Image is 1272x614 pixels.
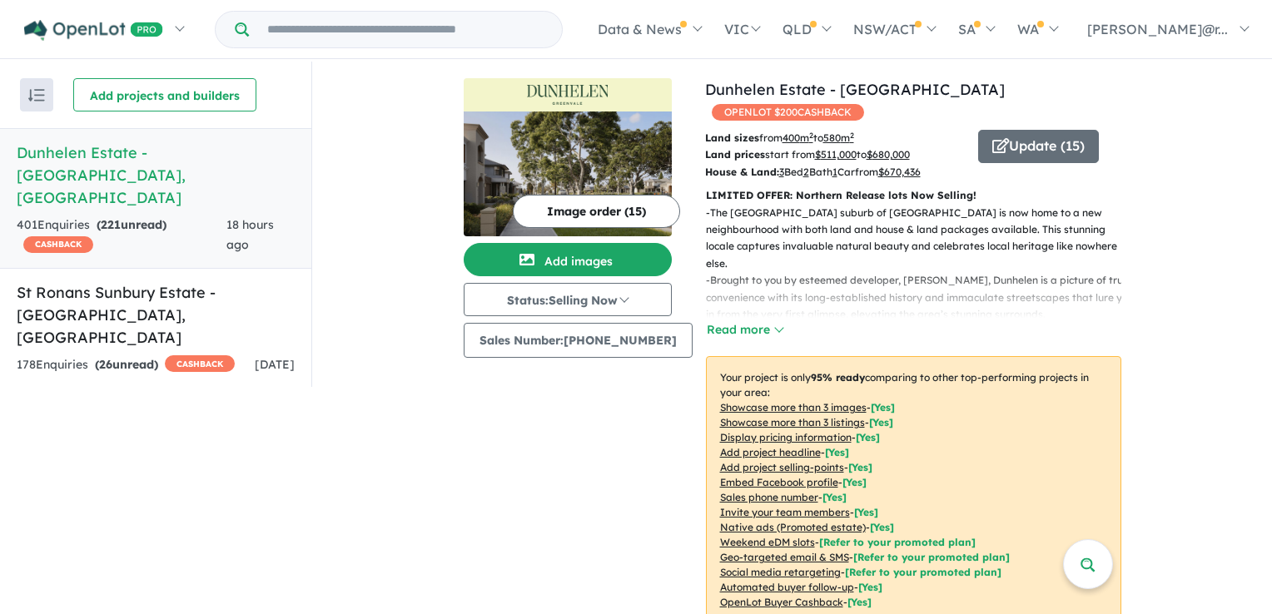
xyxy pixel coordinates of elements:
p: start from [705,146,966,163]
u: Embed Facebook profile [720,476,838,488]
span: [Yes] [870,521,894,533]
span: [ Yes ] [848,461,872,473]
span: [ Yes ] [854,506,878,518]
button: Image order (15) [513,195,680,228]
u: Automated buyer follow-up [720,581,854,593]
u: 400 m [783,131,813,144]
span: [ Yes ] [822,491,847,503]
b: Land prices [705,148,765,161]
a: Dunhelen Estate - Greenvale LogoDunhelen Estate - Greenvale [464,78,672,236]
span: 221 [101,217,121,232]
strong: ( unread) [97,217,166,232]
span: 18 hours ago [226,217,274,252]
u: Geo-targeted email & SMS [720,551,849,563]
sup: 2 [850,131,854,140]
span: [ Yes ] [842,476,867,488]
u: Sales phone number [720,491,818,503]
u: Showcase more than 3 images [720,401,867,413]
u: Native ads (Promoted estate) [720,521,866,533]
u: 580 m [823,131,854,144]
strong: ( unread) [95,357,158,372]
b: Land sizes [705,131,759,144]
u: $ 680,000 [867,148,910,161]
img: Dunhelen Estate - Greenvale [464,111,672,236]
p: - The [GEOGRAPHIC_DATA] suburb of [GEOGRAPHIC_DATA] is now home to a new neighbourhood with both ... [706,205,1135,273]
u: Weekend eDM slots [720,536,815,548]
u: Add project selling-points [720,461,844,473]
div: 401 Enquir ies [17,215,226,255]
p: LIMITED OFFER: Northern Release lots Now Selling! [706,187,1121,204]
u: Add project headline [720,446,821,458]
span: [ Yes ] [871,401,895,413]
img: Openlot PRO Logo White [24,20,163,41]
u: 2 [803,166,809,178]
span: CASHBACK [23,236,93,253]
span: [ Yes ] [825,446,849,458]
button: Add projects and builders [73,78,256,111]
u: $ 670,436 [878,166,921,178]
u: OpenLot Buyer Cashback [720,596,843,608]
div: 178 Enquir ies [17,355,235,375]
span: [Refer to your promoted plan] [853,551,1010,563]
span: [ Yes ] [869,416,893,428]
span: OPENLOT $ 200 CASHBACK [712,104,864,121]
img: Dunhelen Estate - Greenvale Logo [470,85,665,105]
p: from [705,130,966,146]
span: [PERSON_NAME]@r... [1087,21,1228,37]
h5: Dunhelen Estate - [GEOGRAPHIC_DATA] , [GEOGRAPHIC_DATA] [17,141,295,209]
span: CASHBACK [165,355,235,372]
img: sort.svg [28,89,45,102]
span: to [857,148,910,161]
u: Invite your team members [720,506,850,518]
u: Social media retargeting [720,566,841,578]
button: Sales Number:[PHONE_NUMBER] [464,323,693,358]
sup: 2 [809,131,813,140]
a: Dunhelen Estate - [GEOGRAPHIC_DATA] [705,80,1005,99]
span: [Refer to your promoted plan] [845,566,1001,578]
p: Bed Bath Car from [705,164,966,181]
span: to [813,131,854,144]
u: Showcase more than 3 listings [720,416,865,428]
span: [DATE] [255,357,295,372]
b: House & Land: [705,166,779,178]
b: 95 % ready [811,371,865,384]
u: $ 511,000 [815,148,857,161]
u: Display pricing information [720,431,852,443]
button: Read more [706,320,784,339]
u: 1 [832,166,837,178]
span: 26 [99,357,112,372]
span: [Refer to your promoted plan] [819,536,976,548]
span: [Yes] [847,596,872,608]
span: [ Yes ] [856,431,880,443]
h5: St Ronans Sunbury Estate - [GEOGRAPHIC_DATA] , [GEOGRAPHIC_DATA] [17,281,295,349]
input: Try estate name, suburb, builder or developer [252,12,559,47]
u: 3 [779,166,784,178]
button: Status:Selling Now [464,283,672,316]
button: Update (15) [978,130,1099,163]
span: [Yes] [858,581,882,593]
p: - Brought to you by esteemed developer, [PERSON_NAME], Dunhelen is a picture of true convenience ... [706,272,1135,323]
button: Add images [464,243,672,276]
